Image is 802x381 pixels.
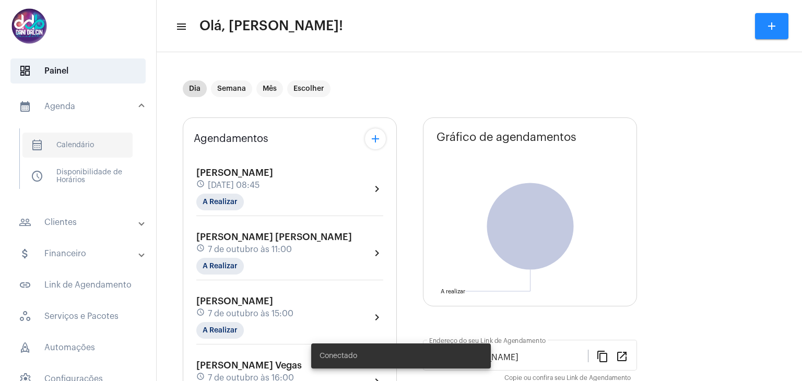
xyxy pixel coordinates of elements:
mat-icon: add [369,133,382,145]
mat-icon: schedule [196,180,206,191]
span: [DATE] 08:45 [208,181,260,190]
mat-icon: open_in_new [616,350,628,362]
span: Serviços e Pacotes [10,304,146,329]
mat-chip: Dia [183,80,207,97]
span: Painel [10,58,146,84]
span: sidenav icon [19,341,31,354]
span: Conectado [320,351,357,361]
mat-chip: Semana [211,80,252,97]
text: A realizar [441,289,465,294]
span: Olá, [PERSON_NAME]! [199,18,343,34]
mat-icon: sidenav icon [19,100,31,113]
mat-icon: sidenav icon [19,247,31,260]
span: Disponibilidade de Horários [22,164,133,189]
span: [PERSON_NAME] Vegas [196,361,302,370]
img: 5016df74-caca-6049-816a-988d68c8aa82.png [8,5,50,47]
mat-icon: chevron_right [371,247,383,259]
span: 7 de outubro às 11:00 [208,245,292,254]
mat-expansion-panel-header: sidenav iconFinanceiro [6,241,156,266]
span: Calendário [22,133,133,158]
input: Link [429,353,588,362]
span: [PERSON_NAME] [PERSON_NAME] [196,232,352,242]
span: Agendamentos [194,133,268,145]
mat-icon: add [765,20,778,32]
mat-panel-title: Clientes [19,216,139,229]
span: sidenav icon [31,170,43,183]
mat-icon: sidenav icon [175,20,186,33]
mat-icon: content_copy [596,350,609,362]
mat-chip: A Realizar [196,258,244,275]
span: sidenav icon [31,139,43,151]
mat-expansion-panel-header: sidenav iconAgenda [6,90,156,123]
mat-panel-title: Financeiro [19,247,139,260]
mat-icon: schedule [196,308,206,319]
mat-icon: sidenav icon [19,216,31,229]
mat-expansion-panel-header: sidenav iconClientes [6,210,156,235]
div: sidenav iconAgenda [6,123,156,204]
mat-icon: chevron_right [371,183,383,195]
mat-chip: A Realizar [196,322,244,339]
mat-icon: schedule [196,244,206,255]
span: Automações [10,335,146,360]
span: sidenav icon [19,65,31,77]
span: 7 de outubro às 15:00 [208,309,293,318]
span: Gráfico de agendamentos [437,131,576,144]
mat-chip: Mês [256,80,283,97]
mat-chip: A Realizar [196,194,244,210]
span: [PERSON_NAME] [196,168,273,177]
mat-icon: sidenav icon [19,279,31,291]
mat-icon: chevron_right [371,311,383,324]
mat-chip: Escolher [287,80,331,97]
span: sidenav icon [19,310,31,323]
span: Link de Agendamento [10,272,146,297]
span: [PERSON_NAME] [196,296,273,306]
mat-panel-title: Agenda [19,100,139,113]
